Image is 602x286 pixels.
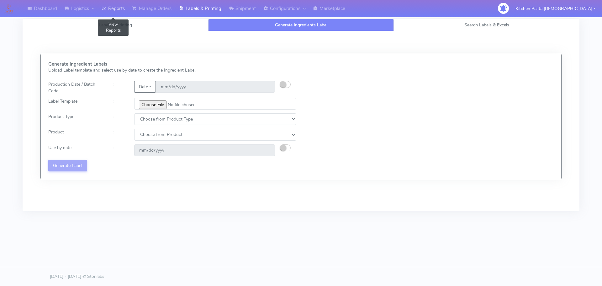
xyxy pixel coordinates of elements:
[48,160,87,171] button: Generate Label
[44,129,108,140] div: Product
[48,62,296,67] h5: Generate Ingredient Labels
[108,98,129,110] div: :
[108,113,129,125] div: :
[44,144,108,156] div: Use by date
[108,129,129,140] div: :
[44,98,108,110] div: Label Template
[44,113,108,125] div: Product Type
[108,81,129,94] div: :
[511,2,600,15] button: Kitchen Pasta [DEMOGRAPHIC_DATA]
[99,22,132,28] span: Labels & Printing
[23,19,579,31] ul: Tabs
[134,81,156,93] button: Date
[44,81,108,94] div: Production Date / Batch Code
[48,67,296,73] p: Upload Label template and select use by date to create the Ingredient Label.
[275,22,327,28] span: Generate Ingredients Label
[464,22,509,28] span: Search Labels & Excels
[108,144,129,156] div: :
